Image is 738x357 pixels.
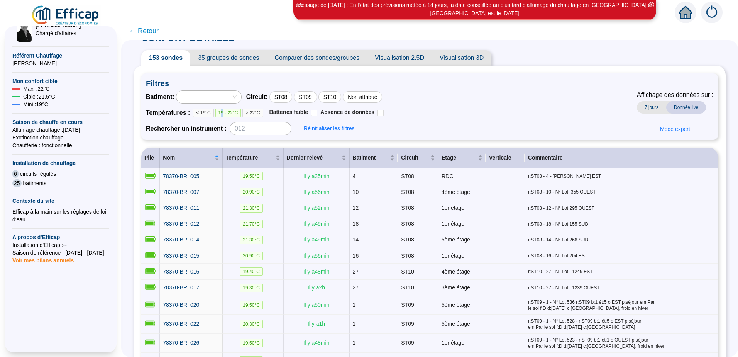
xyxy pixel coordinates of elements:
span: 4ème étage [442,189,470,195]
span: 78370-BRI 016 [163,269,199,275]
div: ST10 [318,91,341,103]
th: Commentaire [525,148,718,168]
span: 78370-BRI 017 [163,284,199,291]
span: Nom [163,154,213,162]
span: Température [226,154,274,162]
span: ← Retour [129,25,159,36]
a: 78370-BRI 015 [163,252,199,260]
span: 27 [353,269,359,275]
a: 78370-BRI 011 [163,204,199,212]
span: Il y a 2 h [308,284,325,291]
span: A propos d'Efficap [12,233,109,241]
span: 1er étage [442,205,464,211]
span: ST09 [401,302,414,308]
input: 012 [230,122,291,135]
img: alerts [701,2,723,23]
span: 78370-BRI 015 [163,253,199,259]
span: 20.90 °C [240,188,263,196]
span: r:ST08 - 10 - N° Lot :355 OUEST [528,189,715,195]
span: 21.30 °C [240,236,263,244]
span: Il y a 48 min [303,340,330,346]
a: 78370-BRI 012 [163,220,199,228]
span: 19 - 22°C [215,109,241,117]
span: Filtres [146,78,713,89]
span: 20.30 °C [240,320,263,328]
span: home [679,5,692,19]
span: RDC [442,173,453,179]
button: Réinitialiser les filtres [298,122,361,134]
span: Il y a 49 min [303,221,330,227]
span: Batteries faible [269,109,308,115]
span: Chargé d'affaires [36,29,81,37]
span: Il y a 1 h [308,321,325,327]
span: Référent Chauffage [12,52,109,59]
th: Batiment [350,148,398,168]
span: 19.50 °C [240,339,263,347]
span: 19.30 °C [240,284,263,292]
span: 12 [353,205,359,211]
img: Chargé d'affaires [17,17,32,42]
span: Il y a 35 min [303,173,330,179]
span: 78370-BRI 011 [163,205,199,211]
span: r:ST08 - 18 - N° Lot 155 SUD [528,221,715,227]
span: 78370-BRI 014 [163,236,199,243]
span: Allumage chauffage : [DATE] [12,126,109,134]
span: 5ème étage [442,236,470,243]
span: 78370-BRI 026 [163,340,199,346]
span: Rechercher un instrument : [146,124,227,133]
span: Contexte du site [12,197,109,205]
a: 78370-BRI 014 [163,236,199,244]
span: Saison de chauffe en cours [12,118,109,126]
span: r:ST08 - 12 - N° Lot 295 OUEST [528,205,715,211]
span: Il y a 48 min [303,269,330,275]
span: r:ST08 - 14 - N° Lot 266 SUD [528,237,715,243]
th: Verticale [486,148,525,168]
span: 1er étage [442,221,464,227]
span: 78370-BRI 005 [163,173,199,179]
span: Il y a 49 min [303,236,330,243]
span: ST08 [401,189,414,195]
span: r:ST10 - 27 - N° Lot : 1239 OUEST [528,285,715,291]
th: Nom [160,148,222,168]
span: 78370-BRI 020 [163,302,199,308]
span: r:ST09 - 1 - N° Lot 523 - r:ST09 b:1 ét:1 o:OUEST p:séjour em:Par le sol f:D d:[DATE] c:[GEOGRAPH... [528,337,715,349]
a: 78370-BRI 022 [163,320,199,328]
span: Il y a 56 min [303,253,330,259]
span: Il y a 52 min [303,205,330,211]
span: 3ème étage [442,284,470,291]
span: ST10 [401,284,414,291]
span: 10 [353,189,359,195]
span: Exctinction chauffage : -- [12,134,109,141]
span: Donnée live [666,101,706,114]
span: 21.30 °C [240,204,263,212]
span: ST08 [401,205,414,211]
span: ST08 [401,253,414,259]
span: ST08 [401,173,414,179]
span: Affichage des données sur : [637,90,713,100]
span: circuits régulés [20,170,56,178]
img: efficap energie logo [31,5,101,26]
span: 27 [353,284,359,291]
span: 78370-BRI 007 [163,189,199,195]
th: Étage [438,148,486,168]
span: batiments [23,179,47,187]
span: ST09 [401,321,414,327]
div: ST09 [294,91,317,103]
span: 1er étage [442,340,464,346]
span: Dernier relevé [287,154,340,162]
span: r:ST08 - 16 - N° Lot 204 EST [528,253,715,259]
a: 78370-BRI 005 [163,172,199,180]
span: Mini : 19 °C [23,100,48,108]
a: 78370-BRI 007 [163,188,199,196]
span: Absence de données [320,109,374,115]
span: 19.40 °C [240,267,263,276]
span: 1 [353,340,356,346]
span: Chaufferie : fonctionnelle [12,141,109,149]
div: Non attribué [343,91,382,103]
span: Étage [442,154,476,162]
span: 19.50 °C [240,301,263,309]
th: Circuit [398,148,438,168]
a: 78370-BRI 016 [163,268,199,276]
span: 6 [12,170,19,178]
span: 14 [353,236,359,243]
